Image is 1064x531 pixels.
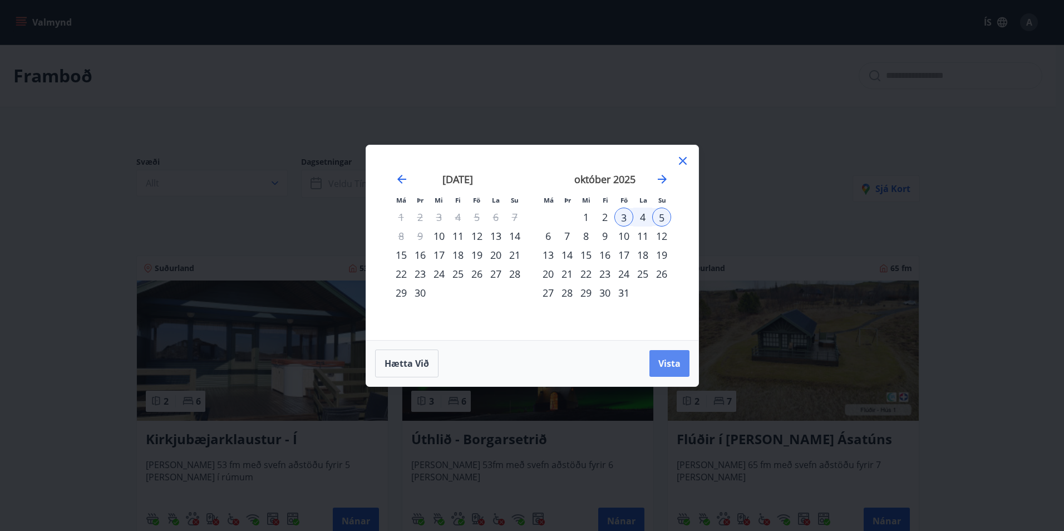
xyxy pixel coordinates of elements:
td: Choose fimmtudagur, 18. september 2025 as your check-in date. It’s available. [449,245,467,264]
small: La [639,196,647,204]
td: Choose laugardagur, 20. september 2025 as your check-in date. It’s available. [486,245,505,264]
td: Choose laugardagur, 11. október 2025 as your check-in date. It’s available. [633,227,652,245]
div: 25 [633,264,652,283]
div: 21 [505,245,524,264]
div: 23 [595,264,614,283]
span: Hætta við [385,357,429,370]
div: 14 [505,227,524,245]
td: Choose miðvikudagur, 15. október 2025 as your check-in date. It’s available. [577,245,595,264]
div: 18 [633,245,652,264]
small: Fi [455,196,461,204]
div: 17 [614,245,633,264]
div: Calendar [380,159,685,327]
div: 18 [449,245,467,264]
td: Choose fimmtudagur, 30. október 2025 as your check-in date. It’s available. [595,283,614,302]
td: Choose laugardagur, 18. október 2025 as your check-in date. It’s available. [633,245,652,264]
td: Choose föstudagur, 31. október 2025 as your check-in date. It’s available. [614,283,633,302]
div: 30 [411,283,430,302]
td: Choose föstudagur, 26. september 2025 as your check-in date. It’s available. [467,264,486,283]
button: Hætta við [375,350,439,377]
td: Choose þriðjudagur, 28. október 2025 as your check-in date. It’s available. [558,283,577,302]
div: 11 [633,227,652,245]
td: Choose mánudagur, 6. október 2025 as your check-in date. It’s available. [539,227,558,245]
small: Fi [603,196,608,204]
td: Choose sunnudagur, 26. október 2025 as your check-in date. It’s available. [652,264,671,283]
td: Choose mánudagur, 13. október 2025 as your check-in date. It’s available. [539,245,558,264]
strong: [DATE] [442,173,473,186]
div: 25 [449,264,467,283]
small: Þr [417,196,423,204]
small: La [492,196,500,204]
div: 15 [392,245,411,264]
div: 14 [558,245,577,264]
td: Selected as start date. föstudagur, 3. október 2025 [614,208,633,227]
td: Choose sunnudagur, 19. október 2025 as your check-in date. It’s available. [652,245,671,264]
td: Not available. þriðjudagur, 9. september 2025 [411,227,430,245]
div: 28 [505,264,524,283]
td: Choose miðvikudagur, 8. október 2025 as your check-in date. It’s available. [577,227,595,245]
div: 7 [558,227,577,245]
td: Not available. mánudagur, 8. september 2025 [392,227,411,245]
small: Fö [473,196,480,204]
div: 22 [392,264,411,283]
td: Choose föstudagur, 24. október 2025 as your check-in date. It’s available. [614,264,633,283]
div: 6 [539,227,558,245]
td: Selected as end date. sunnudagur, 5. október 2025 [652,208,671,227]
td: Selected. laugardagur, 4. október 2025 [633,208,652,227]
td: Choose þriðjudagur, 14. október 2025 as your check-in date. It’s available. [558,245,577,264]
td: Choose þriðjudagur, 21. október 2025 as your check-in date. It’s available. [558,264,577,283]
td: Choose þriðjudagur, 16. september 2025 as your check-in date. It’s available. [411,245,430,264]
div: 23 [411,264,430,283]
div: 27 [486,264,505,283]
td: Choose föstudagur, 12. september 2025 as your check-in date. It’s available. [467,227,486,245]
div: 11 [449,227,467,245]
td: Choose miðvikudagur, 29. október 2025 as your check-in date. It’s available. [577,283,595,302]
div: 19 [652,245,671,264]
td: Choose fimmtudagur, 11. september 2025 as your check-in date. It’s available. [449,227,467,245]
td: Choose þriðjudagur, 30. september 2025 as your check-in date. It’s available. [411,283,430,302]
strong: október 2025 [574,173,636,186]
td: Choose fimmtudagur, 23. október 2025 as your check-in date. It’s available. [595,264,614,283]
div: 22 [577,264,595,283]
td: Choose laugardagur, 27. september 2025 as your check-in date. It’s available. [486,264,505,283]
div: 17 [430,245,449,264]
td: Not available. mánudagur, 1. september 2025 [392,208,411,227]
td: Not available. föstudagur, 5. september 2025 [467,208,486,227]
div: 29 [577,283,595,302]
td: Choose fimmtudagur, 9. október 2025 as your check-in date. It’s available. [595,227,614,245]
div: 30 [595,283,614,302]
td: Choose mánudagur, 27. október 2025 as your check-in date. It’s available. [539,283,558,302]
div: 10 [614,227,633,245]
td: Choose föstudagur, 17. október 2025 as your check-in date. It’s available. [614,245,633,264]
div: 15 [577,245,595,264]
div: 16 [411,245,430,264]
div: 12 [467,227,486,245]
td: Choose sunnudagur, 28. september 2025 as your check-in date. It’s available. [505,264,524,283]
div: 24 [614,264,633,283]
div: 26 [467,264,486,283]
td: Choose þriðjudagur, 7. október 2025 as your check-in date. It’s available. [558,227,577,245]
td: Choose mánudagur, 20. október 2025 as your check-in date. It’s available. [539,264,558,283]
td: Choose þriðjudagur, 23. september 2025 as your check-in date. It’s available. [411,264,430,283]
td: Choose miðvikudagur, 17. september 2025 as your check-in date. It’s available. [430,245,449,264]
td: Choose fimmtudagur, 2. október 2025 as your check-in date. It’s available. [595,208,614,227]
div: 29 [392,283,411,302]
button: Vista [649,350,689,377]
td: Choose mánudagur, 15. september 2025 as your check-in date. It’s available. [392,245,411,264]
td: Choose laugardagur, 25. október 2025 as your check-in date. It’s available. [633,264,652,283]
div: 24 [430,264,449,283]
div: 31 [614,283,633,302]
td: Not available. miðvikudagur, 3. september 2025 [430,208,449,227]
td: Not available. fimmtudagur, 4. september 2025 [449,208,467,227]
div: 13 [539,245,558,264]
td: Choose föstudagur, 19. september 2025 as your check-in date. It’s available. [467,245,486,264]
span: Vista [658,357,681,370]
div: 13 [486,227,505,245]
div: 2 [595,208,614,227]
td: Choose sunnudagur, 14. september 2025 as your check-in date. It’s available. [505,227,524,245]
td: Choose mánudagur, 29. september 2025 as your check-in date. It’s available. [392,283,411,302]
small: Fö [620,196,628,204]
div: 21 [558,264,577,283]
td: Choose miðvikudagur, 10. september 2025 as your check-in date. It’s available. [430,227,449,245]
small: Má [544,196,554,204]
